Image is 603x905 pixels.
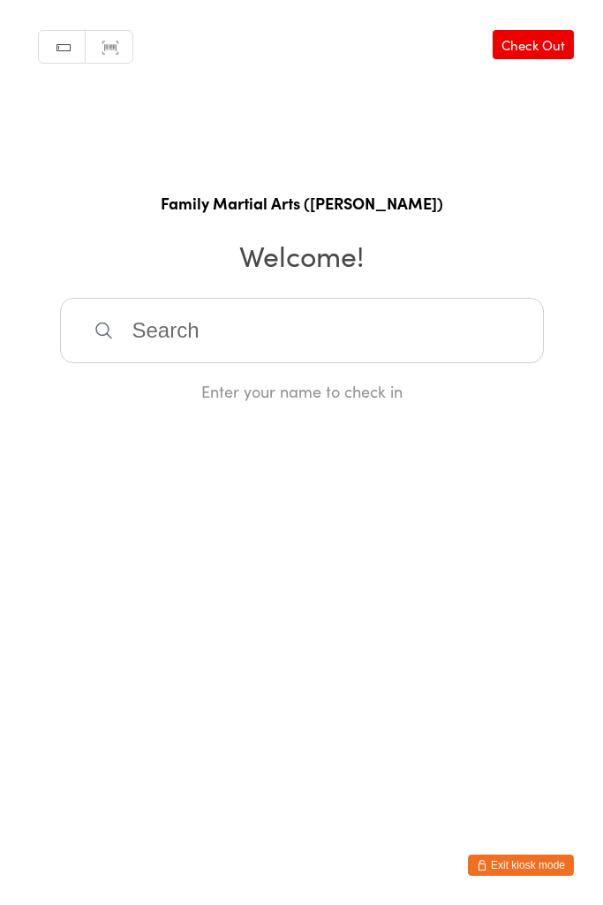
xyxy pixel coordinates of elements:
input: Search [60,298,544,363]
h1: Family Martial Arts ([PERSON_NAME]) [18,192,585,214]
h2: Welcome! [18,235,585,275]
a: Check Out [493,30,574,59]
button: Exit kiosk mode [468,855,574,876]
div: Enter your name to check in [60,380,544,402]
